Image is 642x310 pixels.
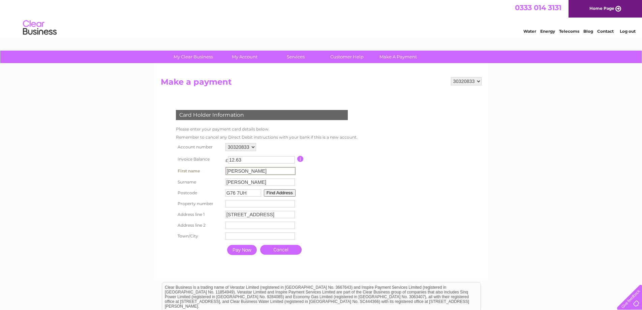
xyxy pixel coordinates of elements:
a: My Clear Business [165,51,221,63]
img: logo.png [23,18,57,38]
a: My Account [217,51,272,63]
a: Energy [540,29,555,34]
a: Blog [583,29,593,34]
a: Telecoms [559,29,579,34]
a: Customer Help [319,51,375,63]
td: Remember to cancel any Direct Debit instructions with your bank if this is a new account. [174,133,359,141]
th: Town/City [174,231,224,242]
th: Postcode [174,188,224,198]
td: Please enter your payment card details below. [174,125,359,133]
div: Clear Business is a trading name of Verastar Limited (registered in [GEOGRAPHIC_DATA] No. 3667643... [162,4,481,33]
a: Services [268,51,324,63]
th: Surname [174,177,224,188]
a: Cancel [260,245,302,255]
th: First name [174,165,224,177]
button: Find Address [264,189,296,197]
input: Pay Now [227,245,257,255]
a: Water [523,29,536,34]
th: Account number [174,141,224,153]
a: 0333 014 3131 [515,3,561,12]
a: Make A Payment [370,51,426,63]
td: £ [225,154,228,163]
h2: Make a payment [161,77,482,90]
th: Address line 1 [174,209,224,220]
input: Information [297,156,304,162]
a: Log out [620,29,636,34]
a: Contact [597,29,614,34]
th: Property number [174,198,224,209]
th: Address line 2 [174,220,224,231]
th: Invoice Balance [174,153,224,165]
div: Card Holder Information [176,110,348,120]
